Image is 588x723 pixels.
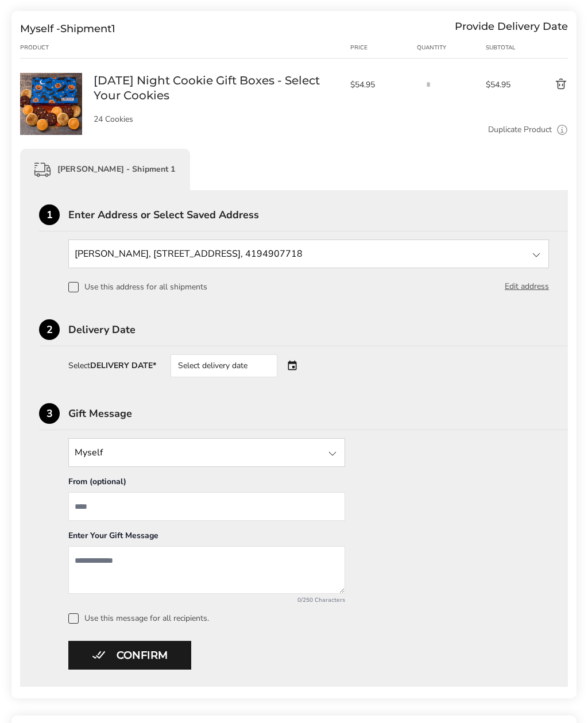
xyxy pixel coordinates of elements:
input: From [68,492,345,521]
span: $54.95 [350,79,411,90]
div: From (optional) [68,476,345,492]
p: 24 Cookies [94,115,339,123]
span: $54.95 [486,79,523,90]
div: Select [68,362,156,370]
div: 1 [39,204,60,225]
div: Gift Message [68,408,568,419]
span: Myself - [20,22,60,35]
input: Quantity input [417,73,440,96]
div: 0/250 Characters [68,596,345,604]
input: State [68,239,549,268]
div: Enter Address or Select Saved Address [68,210,568,220]
div: Delivery Date [68,324,568,335]
img: Halloween Night Cookie Gift Boxes - Select Your Cookies [20,73,82,135]
div: [PERSON_NAME] - Shipment 1 [20,149,190,190]
a: [DATE] Night Cookie Gift Boxes - Select Your Cookies [94,73,339,103]
a: Halloween Night Cookie Gift Boxes - Select Your Cookies [20,72,82,83]
a: Duplicate Product [488,123,552,136]
label: Use this message for all recipients. [68,613,549,624]
div: 3 [39,403,60,424]
div: 2 [39,319,60,340]
button: Edit address [505,280,549,293]
div: Subtotal [486,43,523,52]
div: Select delivery date [171,354,277,377]
div: Product [20,43,94,52]
div: Enter Your Gift Message [68,530,345,546]
strong: DELIVERY DATE* [90,360,156,371]
div: Quantity [417,43,486,52]
button: Confirm button [68,641,191,670]
div: Shipment [20,22,115,35]
label: Use this address for all shipments [68,282,207,292]
span: 1 [111,22,115,35]
button: Delete product [523,78,568,91]
textarea: Add a message [68,546,345,594]
input: State [68,438,345,467]
div: Price [350,43,417,52]
div: Provide Delivery Date [455,22,568,35]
